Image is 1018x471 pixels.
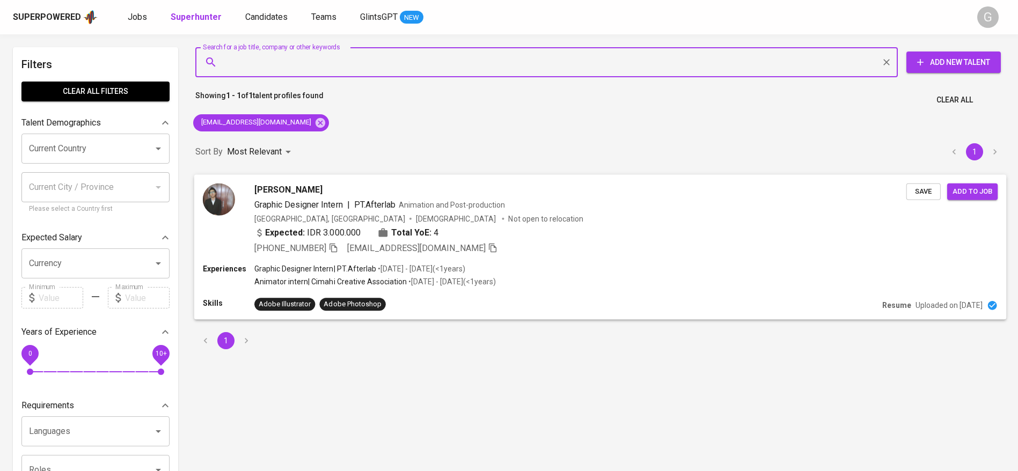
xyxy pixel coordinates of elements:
[125,287,170,308] input: Value
[932,90,977,110] button: Clear All
[29,204,162,215] p: Please select a Country first
[203,263,254,274] p: Experiences
[155,350,166,357] span: 10+
[21,112,170,134] div: Talent Demographics
[151,424,166,439] button: Open
[226,91,241,100] b: 1 - 1
[13,11,81,24] div: Superpowered
[879,55,894,70] button: Clear
[203,298,254,308] p: Skills
[354,199,396,209] span: PT.Afterlab
[254,213,405,224] div: [GEOGRAPHIC_DATA], [GEOGRAPHIC_DATA]
[254,242,326,253] span: [PHONE_NUMBER]
[195,332,257,349] nav: pagination navigation
[39,287,83,308] input: Value
[360,12,398,22] span: GlintsGPT
[311,12,336,22] span: Teams
[21,395,170,416] div: Requirements
[171,12,222,22] b: Superhunter
[21,116,101,129] p: Talent Demographics
[245,12,288,22] span: Candidates
[171,11,224,24] a: Superhunter
[217,332,235,349] button: page 1
[227,145,282,158] p: Most Relevant
[193,117,318,128] span: [EMAIL_ADDRESS][DOMAIN_NAME]
[407,276,496,287] p: • [DATE] - [DATE] ( <1 years )
[13,9,98,25] a: Superpoweredapp logo
[195,175,1005,319] a: [PERSON_NAME]Graphic Designer Intern|PT.AfterlabAnimation and Post-production[GEOGRAPHIC_DATA], [...
[376,263,465,274] p: • [DATE] - [DATE] ( <1 years )
[21,231,82,244] p: Expected Salary
[400,12,423,23] span: NEW
[195,145,223,158] p: Sort By
[248,91,253,100] b: 1
[254,263,376,274] p: Graphic Designer Intern | PT.Afterlab
[906,51,1001,73] button: Add New Talent
[416,213,497,224] span: [DEMOGRAPHIC_DATA]
[259,299,311,310] div: Adobe Illustrator
[254,183,323,196] span: [PERSON_NAME]
[936,93,973,107] span: Clear All
[195,90,324,110] p: Showing of talent profiles found
[912,185,935,197] span: Save
[128,11,149,24] a: Jobs
[311,11,339,24] a: Teams
[193,114,329,131] div: [EMAIL_ADDRESS][DOMAIN_NAME]
[151,141,166,156] button: Open
[21,227,170,248] div: Expected Salary
[391,226,431,239] b: Total YoE:
[966,143,983,160] button: page 1
[434,226,438,239] span: 4
[21,399,74,412] p: Requirements
[915,56,992,69] span: Add New Talent
[953,185,992,197] span: Add to job
[947,183,998,200] button: Add to job
[347,198,350,211] span: |
[21,82,170,101] button: Clear All filters
[324,299,381,310] div: Adobe Photoshop
[906,183,941,200] button: Save
[916,300,983,311] p: Uploaded on [DATE]
[882,300,911,311] p: Resume
[265,226,305,239] b: Expected:
[944,143,1005,160] nav: pagination navigation
[21,56,170,73] h6: Filters
[254,276,407,287] p: Animator intern | Cimahi Creative Association
[128,12,147,22] span: Jobs
[227,142,295,162] div: Most Relevant
[30,85,161,98] span: Clear All filters
[347,242,486,253] span: [EMAIL_ADDRESS][DOMAIN_NAME]
[977,6,999,28] div: G
[151,256,166,271] button: Open
[203,183,235,215] img: 4081b4a5821b7ac0ed82dc30ad6c3aa5.jpeg
[508,213,583,224] p: Not open to relocation
[254,199,342,209] span: Graphic Designer Intern
[21,321,170,343] div: Years of Experience
[28,350,32,357] span: 0
[254,226,361,239] div: IDR 3.000.000
[245,11,290,24] a: Candidates
[21,326,97,338] p: Years of Experience
[83,9,98,25] img: app logo
[399,200,506,209] span: Animation and Post-production
[360,11,423,24] a: GlintsGPT NEW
